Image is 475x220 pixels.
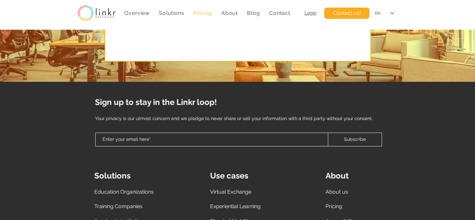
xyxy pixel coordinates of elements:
a: Contact [266,7,294,19]
div: EN [375,11,380,16]
span: Contact [269,10,290,16]
a: Login [304,10,316,16]
a: Blog [244,7,263,19]
a: Experiential Learning [210,203,261,209]
a: Training Companies [94,203,142,209]
a: About us [326,189,348,195]
a: Contact us! [324,8,369,19]
div: Language Selector: English [370,6,399,21]
span: Overview [124,10,149,16]
span: Blog [247,10,260,16]
span: Pricing [326,203,342,209]
span: Pricing [194,10,212,16]
img: linkr_logo_transparentbg.png [78,5,116,21]
div: Solutions [156,7,188,19]
span: About [326,171,349,180]
span: Sign up to stay in the Linkr loop! [95,97,217,107]
a: Virtual Exchange [210,189,251,195]
span: Your privacy is our utmost concern and we pledge to never share or sell your information with a t... [95,116,373,121]
a: Education Organizations [94,189,154,195]
span: Solutions [159,10,184,16]
a: Pricing​ [326,203,342,209]
span: Contact us! [333,10,361,17]
div: About [218,7,241,19]
span: Use cases [210,171,248,180]
button: Subscribe [328,133,382,146]
span: About [221,10,238,16]
a: Overview [121,7,153,19]
span: Solutions [94,171,131,180]
a: Pricing [190,7,215,19]
nav: Site [121,7,294,19]
input: Enter your email here* [95,133,328,146]
span: Subscribe [344,136,366,143]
